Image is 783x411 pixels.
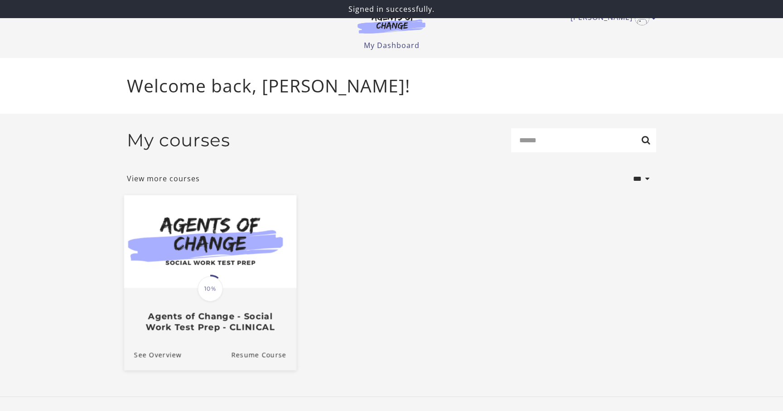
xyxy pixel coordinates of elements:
h2: My courses [127,130,230,151]
p: Signed in successfully. [4,4,779,15]
a: View more courses [127,173,200,184]
a: Agents of Change - Social Work Test Prep - CLINICAL: Resume Course [231,340,296,370]
span: 10% [198,276,223,302]
a: My Dashboard [364,40,420,50]
a: Toggle menu [570,11,652,25]
a: Agents of Change - Social Work Test Prep - CLINICAL: See Overview [124,340,182,370]
img: Agents of Change Logo [348,13,435,34]
p: Welcome back, [PERSON_NAME]! [127,73,656,99]
h3: Agents of Change - Social Work Test Prep - CLINICAL [134,311,286,332]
